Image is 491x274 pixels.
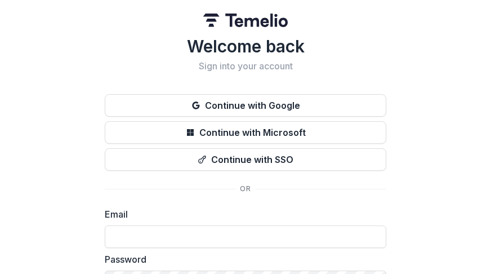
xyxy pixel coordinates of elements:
button: Continue with SSO [105,148,386,171]
button: Continue with Google [105,94,386,117]
label: Password [105,253,380,266]
img: Temelio [203,14,288,27]
button: Continue with Microsoft [105,121,386,144]
h2: Sign into your account [105,61,386,72]
label: Email [105,207,380,221]
h1: Welcome back [105,36,386,56]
